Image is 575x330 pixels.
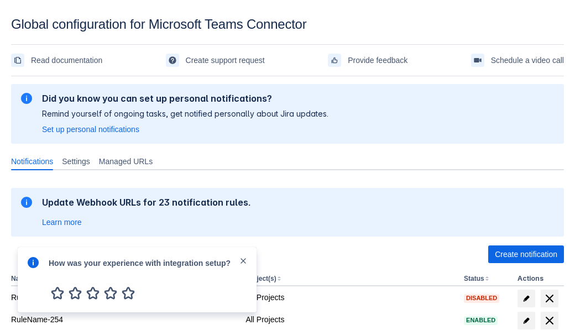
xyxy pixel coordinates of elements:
[543,314,556,327] span: delete
[471,51,564,69] a: Schedule a video call
[66,284,84,302] span: 2
[495,245,557,263] span: Create notification
[245,292,455,303] div: All Projects
[491,51,564,69] span: Schedule a video call
[49,284,66,302] span: 1
[42,124,139,135] a: Set up personal notifications
[102,284,119,302] span: 4
[168,56,177,65] span: support
[348,51,407,69] span: Provide feedback
[186,51,265,69] span: Create support request
[31,51,102,69] span: Read documentation
[99,156,153,167] span: Managed URLs
[84,284,102,302] span: 3
[330,56,339,65] span: feedback
[522,316,531,325] span: edit
[49,256,239,269] div: How was your experience with integration setup?
[166,51,265,69] a: Create support request
[13,56,22,65] span: documentation
[62,156,90,167] span: Settings
[543,292,556,305] span: delete
[20,196,33,209] span: information
[464,295,499,301] span: Disabled
[20,92,33,105] span: information
[488,245,564,263] button: Create notification
[473,56,482,65] span: videoCall
[239,256,248,265] span: close
[245,275,276,282] button: Project(s)
[42,108,328,119] p: Remind yourself of ongoing tasks, get notified personally about Jira updates.
[513,272,564,286] th: Actions
[27,256,40,269] span: info
[42,93,328,104] h2: Did you know you can set up personal notifications?
[464,317,498,323] span: Enabled
[11,51,102,69] a: Read documentation
[522,294,531,303] span: edit
[11,156,53,167] span: Notifications
[328,51,407,69] a: Provide feedback
[11,17,564,32] div: Global configuration for Microsoft Teams Connector
[464,275,484,282] button: Status
[42,217,82,228] a: Learn more
[42,197,251,208] h2: Update Webhook URLs for 23 notification rules.
[245,314,455,325] div: All Projects
[119,284,137,302] span: 5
